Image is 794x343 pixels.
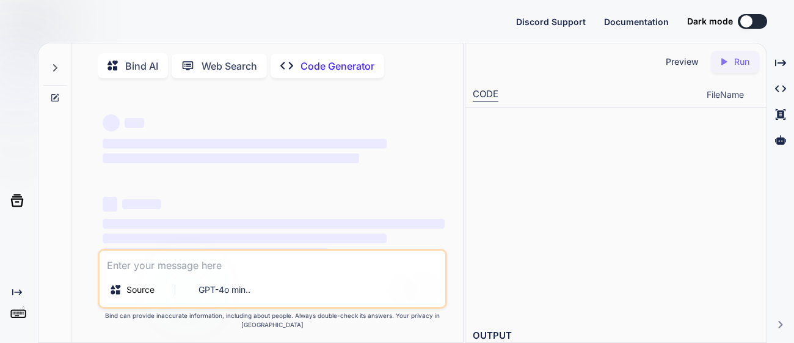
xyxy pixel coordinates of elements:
span: ‌ [103,234,387,243]
p: Bind can provide inaccurate information, including about people. Always double-check its answers.... [98,311,447,330]
span: FileName [707,89,744,101]
p: Bind AI [125,59,158,73]
img: Bind AI [10,10,83,28]
img: darkCloudIdeIcon [7,158,28,179]
div: CODE [473,87,498,102]
span: ‌ [103,153,359,163]
button: Documentation [604,15,669,28]
img: icon [418,284,431,297]
img: GPT-4o mini [181,284,194,296]
p: Run [734,56,749,68]
span: ‌ [103,139,387,149]
img: chat [7,59,28,79]
p: Web Search [202,59,257,73]
span: ‌ [103,197,117,212]
p: GPT-4o min.. [198,284,250,296]
p: Code Generator [300,59,374,73]
img: githubLight [7,125,28,146]
span: ‌ [103,219,445,229]
span: ‌ [103,248,329,258]
img: ai-studio [7,92,28,112]
img: preview [650,56,661,67]
span: ‌ [125,118,144,128]
button: Discord Support [516,15,586,28]
span: Discord Support [516,17,586,27]
img: chevron down [749,89,759,100]
span: ‌ [122,199,161,209]
p: Source [126,284,155,296]
span: ‌ [103,114,120,131]
img: Pick Models [158,285,169,295]
p: Preview [666,56,699,68]
span: Dark mode [687,15,733,28]
span: Documentation [604,17,669,27]
img: attachment [395,283,409,297]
